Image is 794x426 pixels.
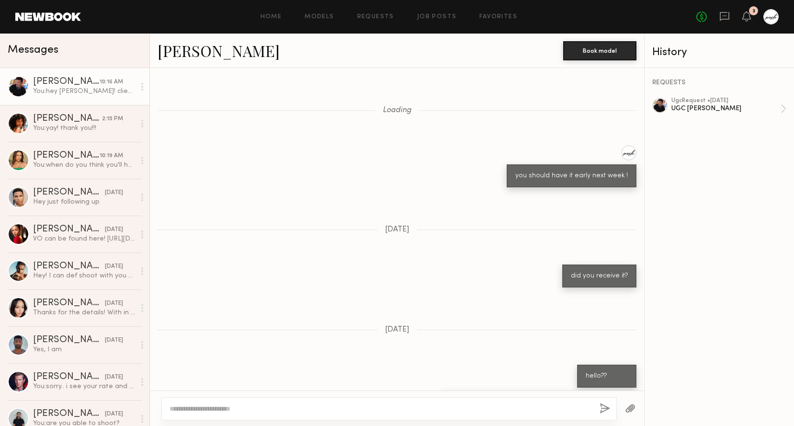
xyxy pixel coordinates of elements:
[8,45,58,56] span: Messages
[652,47,786,58] div: History
[33,299,105,308] div: [PERSON_NAME]
[479,14,517,20] a: Favorites
[33,308,135,317] div: Thanks for the details! With in perpetuity usage, my rate for this would be $850. Let me know if ...
[105,262,123,271] div: [DATE]
[105,188,123,197] div: [DATE]
[33,188,105,197] div: [PERSON_NAME]
[652,80,786,86] div: REQUESTS
[417,14,457,20] a: Job Posts
[671,104,781,113] div: UGC [PERSON_NAME]
[33,271,135,280] div: Hey! I can def shoot with you guys! But when it comes to posting on my feed that’s a different ra...
[33,372,105,382] div: [PERSON_NAME]
[33,114,102,124] div: [PERSON_NAME]
[158,40,280,61] a: [PERSON_NAME]
[33,382,135,391] div: You: sorry.. i see your rate and we would need you for an hour at most! like 1030 [DATE] ? can th...
[305,14,334,20] a: Models
[102,115,123,124] div: 2:15 PM
[563,46,636,54] a: Book model
[515,171,628,182] div: you should have it early next week !
[33,77,100,87] div: [PERSON_NAME]
[33,234,135,243] div: VO can be found here! [URL][DOMAIN_NAME]
[383,106,411,115] span: Loading
[105,410,123,419] div: [DATE]
[671,98,781,104] div: ugc Request • [DATE]
[752,9,755,14] div: 3
[33,87,135,96] div: You: hey [PERSON_NAME]! client just got back to me saying they sent you a polo? are you okay with...
[105,299,123,308] div: [DATE]
[105,225,123,234] div: [DATE]
[33,197,135,207] div: Hey just following up
[385,226,409,234] span: [DATE]
[105,336,123,345] div: [DATE]
[33,345,135,354] div: Yes, I am
[571,271,628,282] div: did you receive it?
[563,41,636,60] button: Book model
[33,151,100,161] div: [PERSON_NAME]
[586,371,628,382] div: hello??
[261,14,282,20] a: Home
[33,335,105,345] div: [PERSON_NAME]
[357,14,394,20] a: Requests
[100,151,123,161] div: 10:19 AM
[33,262,105,271] div: [PERSON_NAME]
[33,225,105,234] div: [PERSON_NAME]
[105,373,123,382] div: [DATE]
[33,409,105,419] div: [PERSON_NAME]
[33,124,135,133] div: You: yay! thank you!!!
[100,78,123,87] div: 10:16 AM
[385,326,409,334] span: [DATE]
[671,98,786,120] a: ugcRequest •[DATE]UGC [PERSON_NAME]
[33,161,135,170] div: You: when do you think you'll have everything done by :) Just so I can manage expectations.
